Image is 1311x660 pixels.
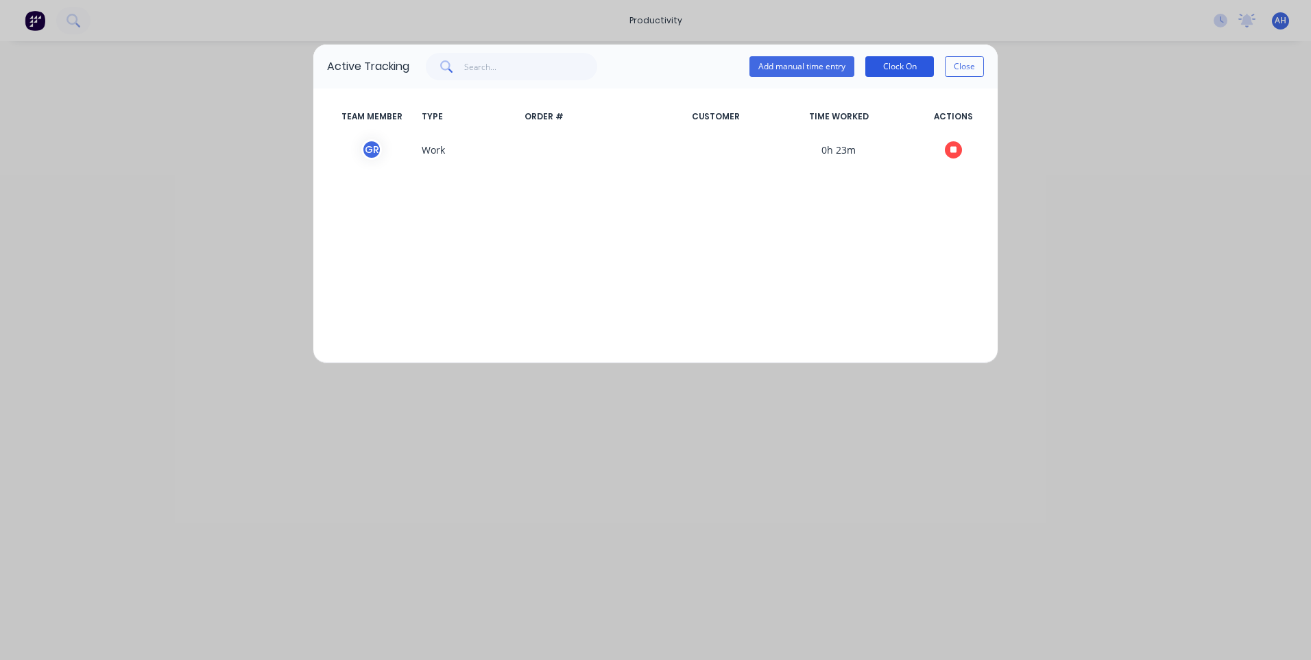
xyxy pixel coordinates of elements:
[464,53,598,80] input: Search...
[755,110,922,123] span: TIME WORKED
[865,56,934,77] button: Clock On
[945,56,984,77] button: Close
[327,110,416,123] span: TEAM MEMBER
[519,110,686,123] span: ORDER #
[749,56,854,77] button: Add manual time entry
[327,58,409,75] div: Active Tracking
[361,139,382,160] div: G R
[416,110,519,123] span: TYPE
[755,139,922,160] span: 0h 23m
[416,139,519,160] span: Work
[686,110,755,123] span: CUSTOMER
[922,110,984,123] span: ACTIONS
